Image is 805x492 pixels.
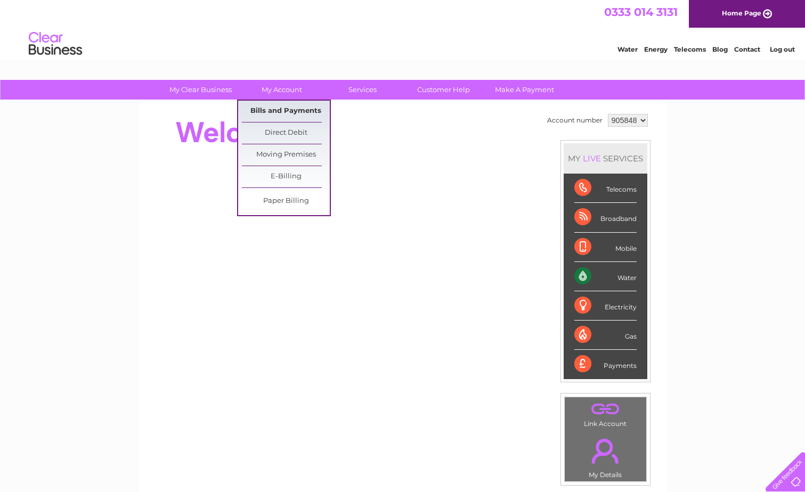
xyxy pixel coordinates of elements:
[770,45,795,53] a: Log out
[712,45,728,53] a: Blog
[400,80,487,100] a: Customer Help
[28,28,83,60] img: logo.png
[574,203,637,232] div: Broadband
[319,80,406,100] a: Services
[644,45,668,53] a: Energy
[481,80,568,100] a: Make A Payment
[151,6,655,52] div: Clear Business is a trading name of Verastar Limited (registered in [GEOGRAPHIC_DATA] No. 3667643...
[564,430,647,482] td: My Details
[242,166,330,187] a: E-Billing
[581,153,603,163] div: LIVE
[157,80,245,100] a: My Clear Business
[567,432,644,470] a: .
[574,291,637,321] div: Electricity
[574,233,637,262] div: Mobile
[242,191,330,212] a: Paper Billing
[564,143,647,174] div: MY SERVICES
[574,262,637,291] div: Water
[242,122,330,144] a: Direct Debit
[574,350,637,379] div: Payments
[564,397,647,430] td: Link Account
[544,111,605,129] td: Account number
[674,45,706,53] a: Telecoms
[567,400,644,419] a: .
[242,144,330,166] a: Moving Premises
[574,321,637,350] div: Gas
[734,45,760,53] a: Contact
[617,45,638,53] a: Water
[574,174,637,203] div: Telecoms
[242,101,330,122] a: Bills and Payments
[238,80,326,100] a: My Account
[604,5,678,19] a: 0333 014 3131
